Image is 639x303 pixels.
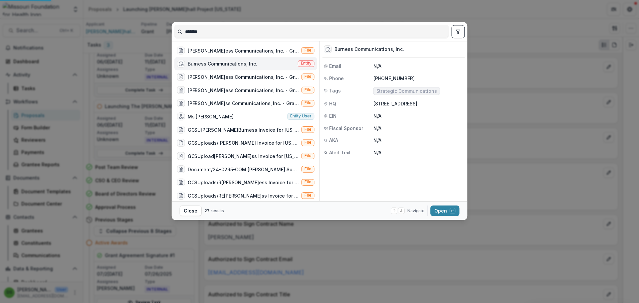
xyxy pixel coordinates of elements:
[373,100,464,107] p: [STREET_ADDRESS]
[373,125,464,132] p: N/A
[373,63,464,70] p: N/A
[452,25,465,38] button: toggle filters
[329,149,351,156] span: Alert Text
[329,75,344,82] span: Phone
[376,88,437,94] span: Strategic Communications
[301,61,311,66] span: Entity
[329,112,337,119] span: EIN
[187,60,257,67] div: Burness Communications, Inc.
[304,140,311,145] span: File
[187,86,299,93] div: [PERSON_NAME]ess Communications, Inc. - Grant Agreement - 202[DATE]f
[290,114,311,118] span: Entity user
[304,127,311,132] span: File
[304,167,311,171] span: File
[373,75,464,82] p: [PHONE_NUMBER]
[304,87,311,92] span: File
[430,206,459,216] button: Open
[211,208,224,213] span: results
[187,100,299,107] div: [PERSON_NAME]ss Communications, Inc. - Grant Agreement - 20[DATE]df
[187,74,299,80] div: [PERSON_NAME]ess Communications, Inc. - Grant Agreement - 202[DATE]f
[204,208,210,213] span: 27
[187,192,299,199] div: GCSUploads/RE[PERSON_NAME]ss Invoice for [US_STATE] Foundation for Health_ Award Reference Number...
[187,139,299,146] div: GCSUploads/[PERSON_NAME] Invoice for [US_STATE] Foundation for Health_ Award Reference Number 24-...
[304,180,311,185] span: File
[187,126,299,133] div: GCSU[PERSON_NAME]Burness Invoice for [US_STATE] Foundation for Health_ Award Reference Number 24-...
[373,137,464,144] p: N/A
[187,113,233,120] div: Ms.[PERSON_NAME]
[180,206,202,216] button: Close
[304,101,311,105] span: File
[304,153,311,158] span: File
[329,63,341,70] span: Email
[373,149,464,156] p: N/A
[329,125,363,132] span: Fiscal Sponsor
[329,87,341,94] span: Tags
[407,208,425,214] span: Navigate
[304,48,311,53] span: File
[329,100,336,107] span: HQ
[187,179,299,186] div: GCSUploads/R[PERSON_NAME]ess Invoice for [US_STATE] Foundation for Health_ Award Reference Number...
[187,47,299,54] div: [PERSON_NAME]ess Communications, Inc. - Grant Agreement - 202[DATE]f
[329,137,338,144] span: AKA
[187,166,299,173] div: Document/24-0295-COM [PERSON_NAME] Summary Form_ver_1.docx
[373,112,464,119] p: N/A
[304,74,311,79] span: File
[187,153,299,160] div: GCSUpload[PERSON_NAME]ss Invoice for [US_STATE] Foundation for Health_ Award Reference Number 24-...
[304,193,311,198] span: File
[334,47,404,52] div: Burness Communications, Inc.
